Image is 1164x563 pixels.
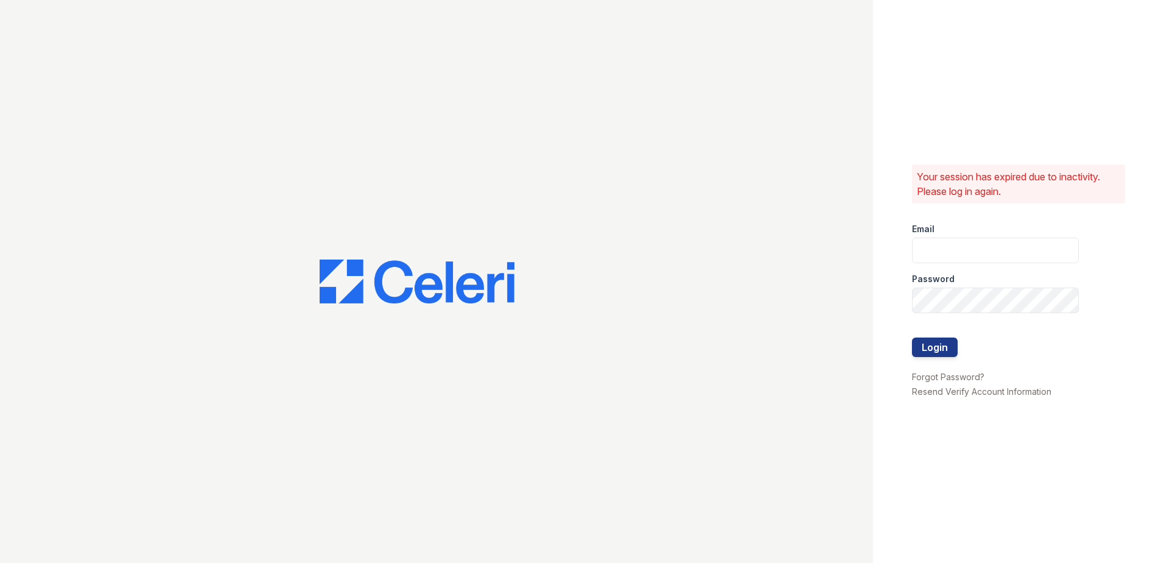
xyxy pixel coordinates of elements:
[320,260,514,303] img: CE_Logo_Blue-a8612792a0a2168367f1c8372b55b34899dd931a85d93a1a3d3e32e68fde9ad4.png
[912,372,984,382] a: Forgot Password?
[912,223,934,235] label: Email
[912,338,958,357] button: Login
[912,386,1051,397] a: Resend Verify Account Information
[917,169,1120,199] p: Your session has expired due to inactivity. Please log in again.
[912,273,955,285] label: Password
